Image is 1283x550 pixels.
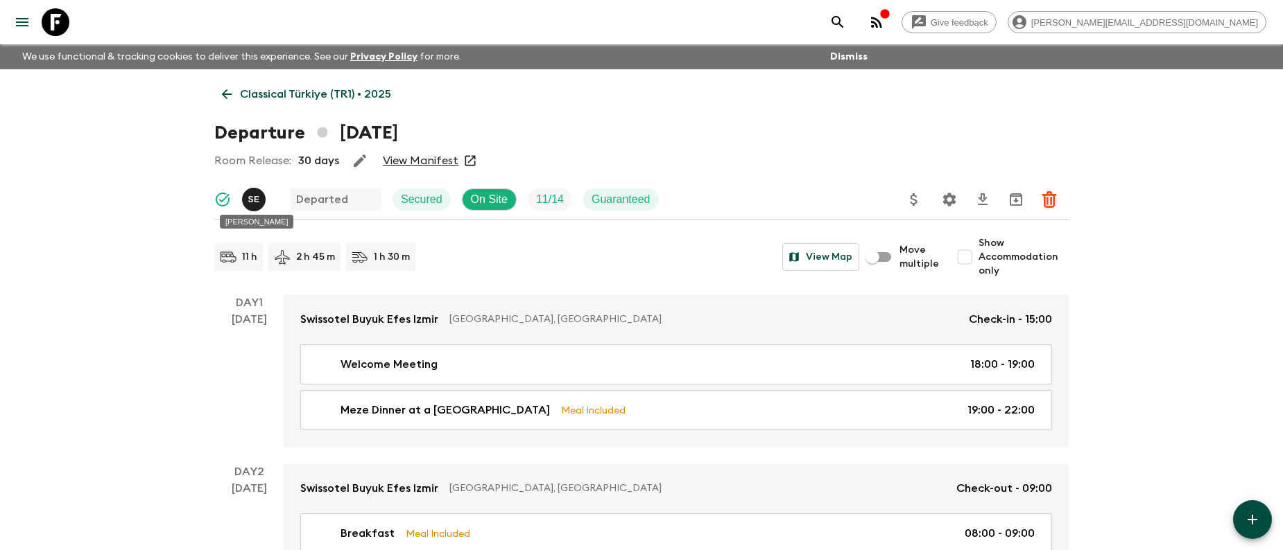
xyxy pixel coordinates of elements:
[1024,17,1266,28] span: [PERSON_NAME][EMAIL_ADDRESS][DOMAIN_NAME]
[923,17,996,28] span: Give feedback
[827,47,871,66] button: Dismiss
[383,154,458,168] a: View Manifest
[969,186,997,213] button: Download CSV
[965,525,1035,542] p: 08:00 - 09:00
[341,356,438,373] p: Welcome Meeting
[214,463,284,480] p: Day 2
[969,311,1052,328] p: Check-in - 15:00
[401,191,442,208] p: Secured
[17,44,467,69] p: We use functional & tracking cookies to deliver this experience. See our for more.
[298,152,339,169] p: 30 days
[232,311,267,447] div: [DATE]
[220,215,293,229] div: [PERSON_NAME]
[1008,11,1266,33] div: [PERSON_NAME][EMAIL_ADDRESS][DOMAIN_NAME]
[8,8,36,36] button: menu
[900,186,928,213] button: Update Price, Early Bird Discount and Costs
[449,312,958,326] p: [GEOGRAPHIC_DATA], [GEOGRAPHIC_DATA]
[214,294,284,311] p: Day 1
[1002,186,1030,213] button: Archive (Completed, Cancelled or Unsynced Departures only)
[536,191,564,208] p: 11 / 14
[296,250,335,264] p: 2 h 45 m
[967,402,1035,418] p: 19:00 - 22:00
[471,191,508,208] p: On Site
[449,481,945,495] p: [GEOGRAPHIC_DATA], [GEOGRAPHIC_DATA]
[341,402,550,418] p: Meze Dinner at a [GEOGRAPHIC_DATA]
[406,526,470,541] p: Meal Included
[393,188,451,211] div: Secured
[214,191,231,208] svg: Synced Successfully
[782,243,859,271] button: View Map
[284,294,1069,344] a: Swissotel Buyuk Efes Izmir[GEOGRAPHIC_DATA], [GEOGRAPHIC_DATA]Check-in - 15:00
[214,119,398,147] h1: Departure [DATE]
[300,311,438,328] p: Swissotel Buyuk Efes Izmir
[528,188,572,211] div: Trip Fill
[1035,186,1063,213] button: Delete
[936,186,963,213] button: Settings
[824,8,852,36] button: search adventures
[970,356,1035,373] p: 18:00 - 19:00
[242,192,268,203] span: Süleyman Erköse
[300,344,1052,384] a: Welcome Meeting18:00 - 19:00
[341,525,395,542] p: Breakfast
[296,191,348,208] p: Departed
[902,11,997,33] a: Give feedback
[240,86,391,103] p: Classical Türkiye (TR1) • 2025
[374,250,410,264] p: 1 h 30 m
[899,243,940,271] span: Move multiple
[214,80,399,108] a: Classical Türkiye (TR1) • 2025
[300,480,438,497] p: Swissotel Buyuk Efes Izmir
[592,191,651,208] p: Guaranteed
[214,152,291,169] p: Room Release:
[284,463,1069,513] a: Swissotel Buyuk Efes Izmir[GEOGRAPHIC_DATA], [GEOGRAPHIC_DATA]Check-out - 09:00
[350,52,417,62] a: Privacy Policy
[956,480,1052,497] p: Check-out - 09:00
[300,390,1052,430] a: Meze Dinner at a [GEOGRAPHIC_DATA]Meal Included19:00 - 22:00
[979,236,1069,278] span: Show Accommodation only
[561,402,626,418] p: Meal Included
[462,188,517,211] div: On Site
[242,250,257,264] p: 11 h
